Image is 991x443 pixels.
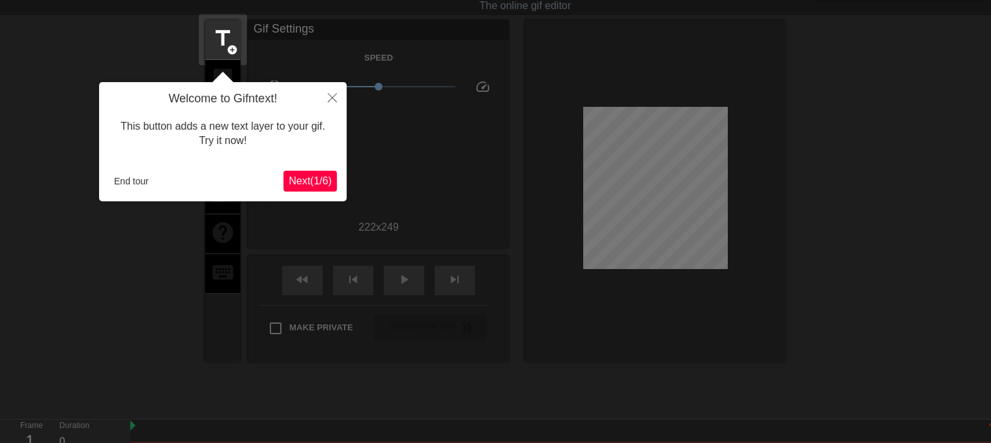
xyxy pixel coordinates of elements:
h4: Welcome to Gifntext! [109,92,337,106]
button: Close [318,82,347,112]
button: End tour [109,171,154,191]
span: Next ( 1 / 6 ) [289,175,332,186]
button: Next [283,171,337,192]
div: This button adds a new text layer to your gif. Try it now! [109,106,337,162]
